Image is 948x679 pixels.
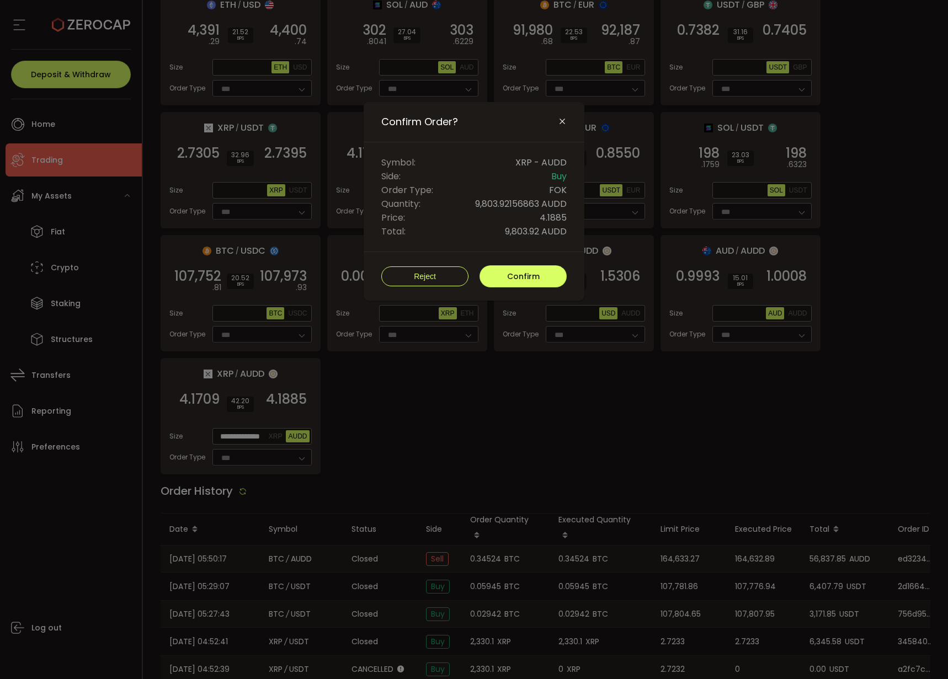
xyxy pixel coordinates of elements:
[381,183,433,197] span: Order Type:
[381,224,406,238] span: Total:
[505,224,567,238] span: 9,803.92 AUDD
[381,211,405,224] span: Price:
[381,115,458,129] span: Confirm Order?
[480,265,567,287] button: Confirm
[507,271,540,282] span: Confirm
[381,266,468,286] button: Reject
[817,560,948,679] iframe: Chat Widget
[558,117,567,127] button: Close
[549,183,567,197] span: FOK
[475,197,567,211] span: 9,803.92156863 AUDD
[381,169,401,183] span: Side:
[364,102,584,301] div: Confirm Order?
[540,211,567,224] span: 4.1885
[381,197,420,211] span: Quantity:
[414,272,436,281] span: Reject
[515,156,567,169] span: XRP - AUDD
[551,169,567,183] span: Buy
[381,156,416,169] span: Symbol:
